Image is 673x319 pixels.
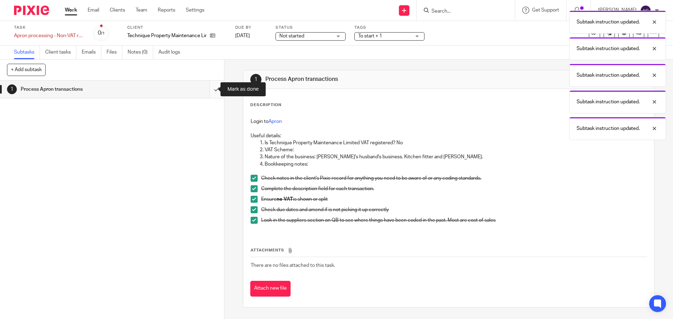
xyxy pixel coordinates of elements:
[7,64,46,76] button: + Add subtask
[14,46,40,59] a: Subtasks
[98,29,105,37] div: 0
[14,25,84,30] label: Task
[640,5,651,16] img: svg%3E
[14,32,84,39] div: Apron processing - Non-VAT registered business - Technique
[577,125,640,132] p: Subtask instruction updated.
[265,146,646,153] p: VAT Scheme:
[261,206,646,213] p: Check due dates and amend if is not picking it up correctly
[127,32,206,39] p: Technique Property Maintenance Limited
[82,46,101,59] a: Emails
[186,7,204,14] a: Settings
[265,139,646,146] p: Is Technique Property Maintenance Limited VAT registered? No
[261,217,646,224] p: Look in the suppliers section on QB to see where things have been coded in the past. Most are cos...
[127,25,226,30] label: Client
[128,46,153,59] a: Notes (0)
[276,25,346,30] label: Status
[21,84,142,95] h1: Process Apron transactions
[277,197,293,202] strong: no VAT
[235,25,267,30] label: Due by
[261,185,646,192] p: Complete the description field for each transaction.
[577,72,640,79] p: Subtask instruction updated.
[136,7,147,14] a: Team
[251,248,284,252] span: Attachments
[235,33,250,38] span: [DATE]
[14,6,49,15] img: Pixie
[250,281,291,297] button: Attach new file
[110,7,125,14] a: Clients
[261,196,646,203] p: Ensure is shown or split
[577,19,640,26] p: Subtask instruction updated.
[7,84,17,94] div: 1
[65,7,77,14] a: Work
[88,7,99,14] a: Email
[251,132,646,139] p: Useful details:
[250,74,261,85] div: 1
[261,175,646,182] p: Check notes in the client's Pixie record for anything you need to be aware of or any coding stand...
[251,118,646,125] p: Login to
[265,76,464,83] h1: Process Apron transactions
[45,46,76,59] a: Client tasks
[279,34,304,39] span: Not started
[251,263,335,268] span: There are no files attached to this task.
[577,45,640,52] p: Subtask instruction updated.
[250,102,281,108] p: Description
[107,46,122,59] a: Files
[158,46,185,59] a: Audit logs
[158,7,175,14] a: Reports
[577,98,640,105] p: Subtask instruction updated.
[101,32,105,35] small: /1
[265,161,646,168] p: Bookkeeping notes:
[268,119,282,124] a: Apron
[265,153,646,160] p: Nature of the business: [PERSON_NAME]'s husband's business. Kitchen fitter and [PERSON_NAME].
